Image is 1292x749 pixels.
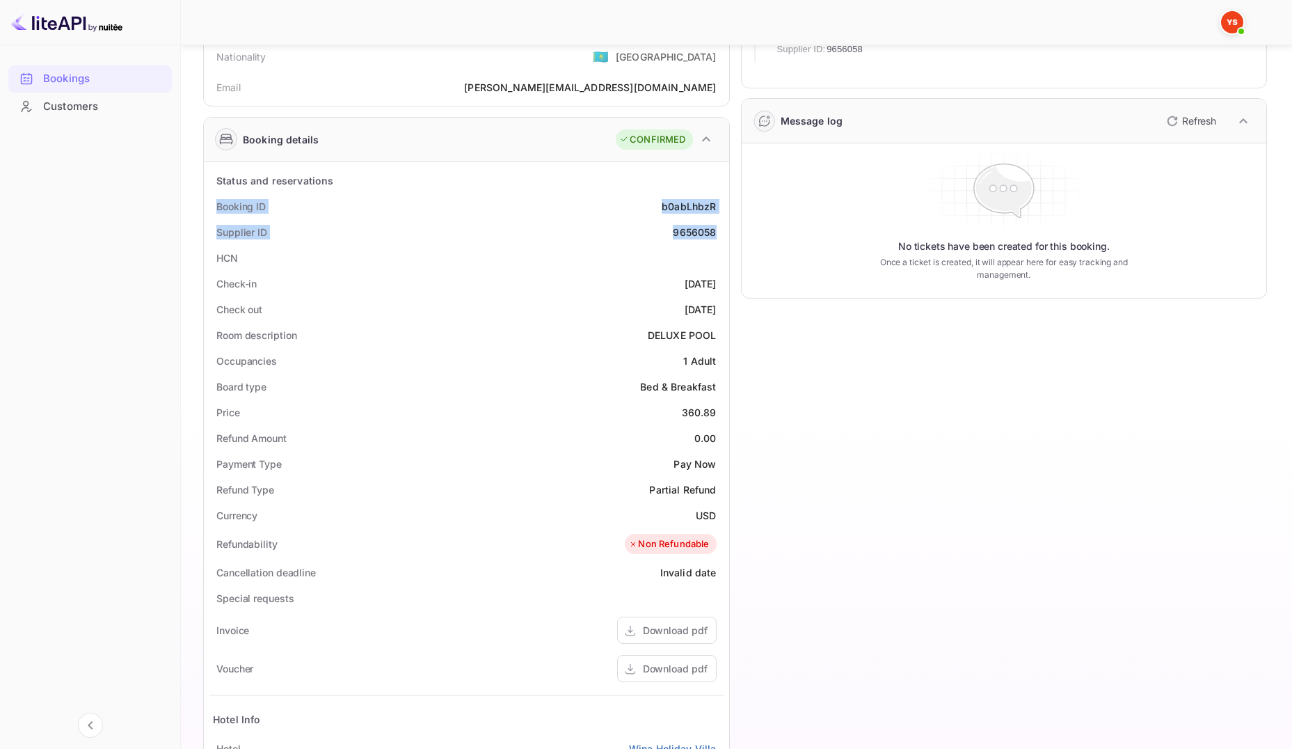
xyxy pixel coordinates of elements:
span: 9656058 [827,42,863,56]
div: Room description [216,328,296,342]
div: Payment Type [216,457,282,471]
div: Currency [216,508,257,523]
div: Non Refundable [628,537,709,551]
div: CONFIRMED [619,133,685,147]
img: Yandex Support [1221,11,1243,33]
div: Supplier ID [216,225,267,239]
div: Customers [8,93,172,120]
div: Bookings [8,65,172,93]
div: Refund Type [216,482,274,497]
div: [DATE] [685,276,717,291]
div: Partial Refund [649,482,716,497]
div: Invoice [216,623,249,638]
div: [GEOGRAPHIC_DATA] [616,49,717,64]
div: [DATE] [685,302,717,317]
div: Board type [216,379,266,394]
div: Voucher [216,661,253,676]
div: Cancellation deadline [216,565,316,580]
p: Once a ticket is created, it will appear here for easy tracking and management. [863,256,1145,281]
div: Check-in [216,276,257,291]
div: Download pdf [643,623,708,638]
div: Special requests [216,591,294,606]
div: 9656058 [673,225,716,239]
div: USD [696,508,716,523]
div: [PERSON_NAME][EMAIL_ADDRESS][DOMAIN_NAME] [464,80,716,95]
div: DELUXE POOL [648,328,717,342]
div: Email [216,80,241,95]
span: United States [593,44,609,69]
div: Occupancies [216,354,277,368]
div: Customers [43,99,165,115]
div: Booking details [243,132,319,147]
button: Refresh [1158,110,1222,132]
div: Refund Amount [216,431,287,446]
div: Status and reservations [216,173,333,188]
div: Price [216,405,240,420]
a: Bookings [8,65,172,91]
div: Hotel Info [213,712,261,727]
div: Invalid date [660,565,717,580]
span: Supplier ID: [777,42,826,56]
div: Bed & Breakfast [640,379,716,394]
p: Refresh [1182,113,1216,128]
div: b0abLhbzR [662,199,716,214]
div: 360.89 [682,405,717,420]
div: Booking ID [216,199,266,214]
div: Nationality [216,49,266,64]
div: Download pdf [643,661,708,676]
button: Collapse navigation [78,713,103,738]
div: Message log [781,113,843,128]
p: No tickets have been created for this booking. [898,239,1110,253]
div: 0.00 [694,431,717,446]
img: LiteAPI logo [11,11,122,33]
div: Bookings [43,71,165,87]
div: Refundability [216,537,278,551]
div: HCN [216,251,238,265]
div: Pay Now [673,457,716,471]
div: 1 Adult [683,354,716,368]
div: Check out [216,302,262,317]
a: Customers [8,93,172,119]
